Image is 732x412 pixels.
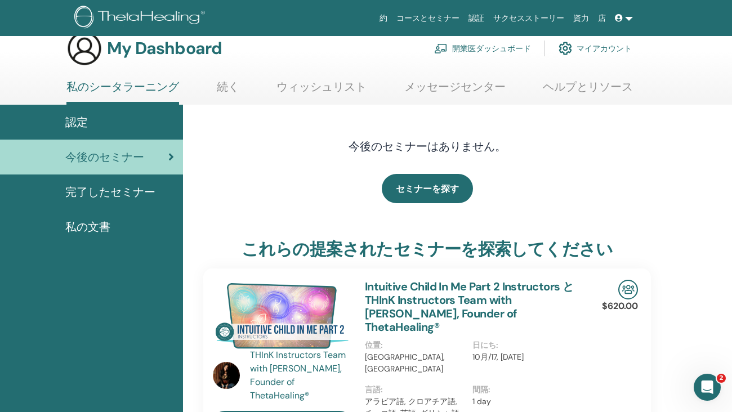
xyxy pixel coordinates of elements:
[559,36,632,61] a: マイアカウント
[602,299,638,313] p: $620.00
[694,374,721,401] iframe: Intercom live chat
[250,348,354,402] a: THInK Instructors Team with [PERSON_NAME], Founder of ThetaHealing®
[434,36,531,61] a: 開業医ダッシュボード
[276,80,367,102] a: ウィッシュリスト
[365,339,466,351] p: 位置 :
[569,8,593,29] a: 資力
[65,183,155,200] span: 完了したセミナー
[65,218,110,235] span: 私の文書
[65,149,144,165] span: 今後のセミナー
[618,280,638,299] img: In-Person Seminar
[472,339,573,351] p: 日にち :
[66,80,179,105] a: 私のシータラーニング
[472,351,573,363] p: 10月/17, [DATE]
[559,39,572,58] img: cog.svg
[375,8,392,29] a: 約
[593,8,610,29] a: 店
[489,8,569,29] a: サクセスストーリー
[213,280,351,352] img: Intuitive Child In Me Part 2 Instructors
[392,8,464,29] a: コースとセミナー
[65,114,88,131] span: 認定
[365,384,466,396] p: 言語 :
[434,43,448,53] img: chalkboard-teacher.svg
[382,174,473,203] a: セミナーを探す
[250,140,605,153] h4: 今後のセミナーはありません。
[404,80,506,102] a: メッセージセンター
[107,38,222,59] h3: My Dashboard
[365,279,574,334] a: Intuitive Child In Me Part 2 Instructors と THInK Instructors Team with [PERSON_NAME], Founder of ...
[74,6,209,31] img: logo.png
[396,183,459,195] span: セミナーを探す
[717,374,726,383] span: 2
[66,30,102,66] img: generic-user-icon.jpg
[472,384,573,396] p: 間隔 :
[365,351,466,375] p: [GEOGRAPHIC_DATA], [GEOGRAPHIC_DATA]
[217,80,239,102] a: 続く
[213,362,240,389] img: default.jpg
[242,239,613,259] h3: これらの提案されたセミナーを探索してください
[472,396,573,407] p: 1 day
[464,8,489,29] a: 認証
[543,80,633,102] a: ヘルプとリソース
